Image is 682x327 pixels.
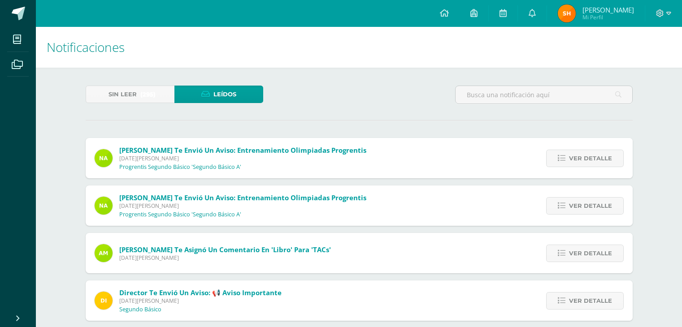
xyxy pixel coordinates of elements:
span: Ver detalle [569,245,612,262]
p: Progrentis Segundo Básico 'Segundo Básico A' [119,163,241,171]
span: Ver detalle [569,293,612,309]
span: Sin leer [109,86,137,103]
span: (295) [140,86,156,103]
span: Notificaciones [47,39,125,56]
span: Ver detalle [569,198,612,214]
span: Mi Perfil [582,13,634,21]
span: [PERSON_NAME] te asignó un comentario en 'Libro' para 'TACs' [119,245,331,254]
span: [PERSON_NAME] [582,5,634,14]
span: [PERSON_NAME] te envió un aviso: Entrenamiento olimpiadas progrentis [119,146,366,155]
span: [DATE][PERSON_NAME] [119,202,366,210]
span: [DATE][PERSON_NAME] [119,254,331,262]
p: Segundo Básico [119,306,161,313]
a: Leídos [174,86,263,103]
span: [PERSON_NAME] te envió un aviso: Entrenamiento olimpiadas progrentis [119,193,366,202]
span: [DATE][PERSON_NAME] [119,155,366,162]
img: fb2ca82e8de93e60a5b7f1e46d7c79f5.png [95,244,113,262]
span: [DATE][PERSON_NAME] [119,297,282,305]
img: f0b35651ae50ff9c693c4cbd3f40c4bb.png [95,292,113,310]
a: Sin leer(295) [86,86,174,103]
span: Leídos [213,86,236,103]
span: Ver detalle [569,150,612,167]
img: 35a337993bdd6a3ef9ef2b9abc5596bd.png [95,149,113,167]
img: 35a337993bdd6a3ef9ef2b9abc5596bd.png [95,197,113,215]
input: Busca una notificación aquí [456,86,632,103]
img: 869aa223b515ac158a5cbb52e2c181c2.png [558,4,576,22]
p: Progrentis Segundo Básico 'Segundo Básico A' [119,211,241,218]
span: Director te envió un aviso: 📢 Aviso Importante [119,288,282,297]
